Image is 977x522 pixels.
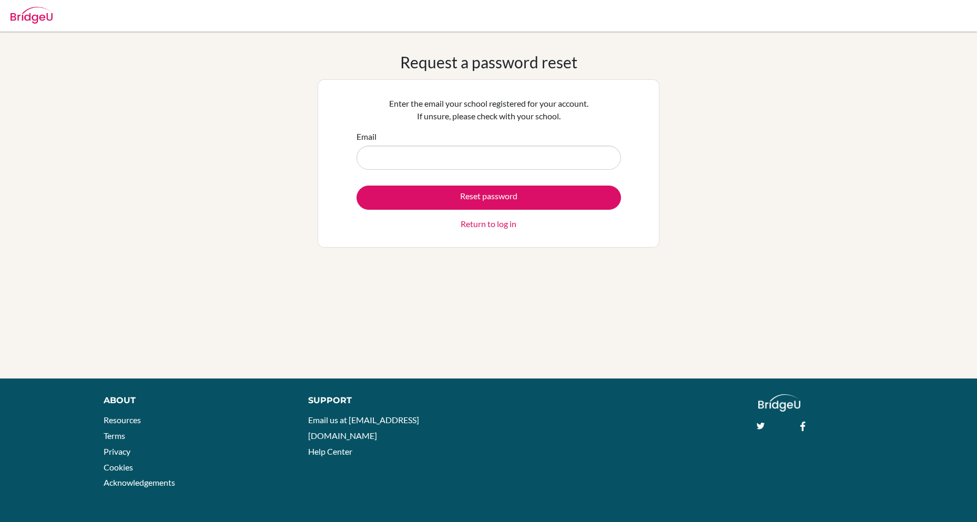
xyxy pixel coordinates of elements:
p: Enter the email your school registered for your account. If unsure, please check with your school. [357,97,621,122]
a: Cookies [104,462,133,472]
button: Reset password [357,186,621,210]
a: Terms [104,431,125,441]
a: Privacy [104,446,130,456]
img: logo_white@2x-f4f0deed5e89b7ecb1c2cc34c3e3d731f90f0f143d5ea2071677605dd97b5244.png [758,394,801,412]
a: Resources [104,415,141,425]
a: Help Center [308,446,352,456]
div: Support [308,394,476,407]
a: Return to log in [461,218,516,230]
a: Email us at [EMAIL_ADDRESS][DOMAIN_NAME] [308,415,419,441]
a: Acknowledgements [104,477,175,487]
h1: Request a password reset [400,53,577,71]
img: Bridge-U [11,7,53,24]
label: Email [357,130,376,143]
div: About [104,394,284,407]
